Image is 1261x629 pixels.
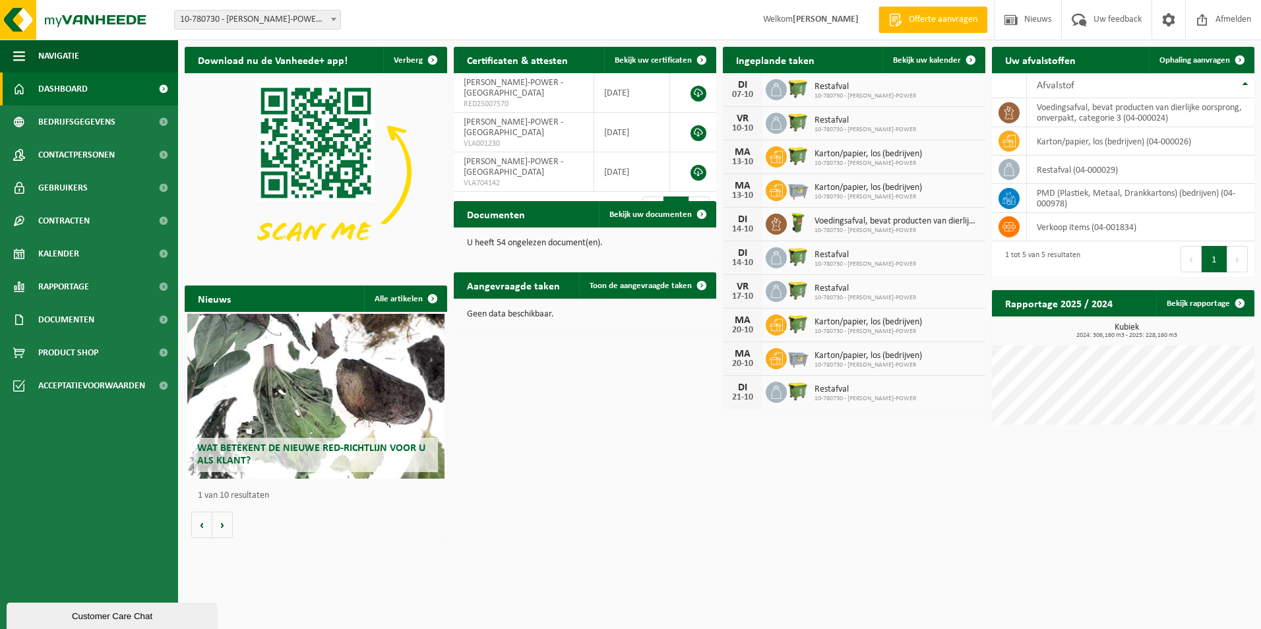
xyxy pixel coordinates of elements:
[38,303,94,336] span: Documenten
[999,245,1080,274] div: 1 tot 5 van 5 resultaten
[815,351,922,361] span: Karton/papier, los (bedrijven)
[729,113,756,124] div: VR
[464,157,563,177] span: [PERSON_NAME]-POWER - [GEOGRAPHIC_DATA]
[464,178,584,189] span: VLA704142
[787,279,809,301] img: WB-1100-HPE-GN-51
[599,201,715,227] a: Bekijk uw documenten
[815,115,916,126] span: Restafval
[787,212,809,234] img: WB-0060-HPE-GN-50
[38,171,88,204] span: Gebruikers
[787,313,809,335] img: WB-1100-HPE-GN-50
[815,284,916,294] span: Restafval
[729,181,756,191] div: MA
[793,15,859,24] strong: [PERSON_NAME]
[467,310,703,319] p: Geen data beschikbaar.
[464,117,563,138] span: [PERSON_NAME]-POWER - [GEOGRAPHIC_DATA]
[590,282,692,290] span: Toon de aangevraagde taken
[464,99,584,109] span: RED25007570
[464,138,584,149] span: VLA001230
[1027,156,1254,184] td: restafval (04-000029)
[198,491,441,500] p: 1 van 10 resultaten
[185,73,447,270] img: Download de VHEPlus App
[729,124,756,133] div: 10-10
[906,13,981,26] span: Offerte aanvragen
[729,326,756,335] div: 20-10
[185,47,361,73] h2: Download nu de Vanheede+ app!
[815,227,979,235] span: 10-780730 - [PERSON_NAME]-POWER
[815,317,922,328] span: Karton/papier, los (bedrijven)
[594,152,670,192] td: [DATE]
[1037,80,1074,91] span: Afvalstof
[729,158,756,167] div: 13-10
[594,113,670,152] td: [DATE]
[787,178,809,200] img: WB-2500-GAL-GY-01
[1027,184,1254,213] td: PMD (Plastiek, Metaal, Drankkartons) (bedrijven) (04-000978)
[729,315,756,326] div: MA
[38,105,115,138] span: Bedrijfsgegevens
[992,47,1089,73] h2: Uw afvalstoffen
[815,395,916,403] span: 10-780730 - [PERSON_NAME]-POWER
[1027,98,1254,127] td: voedingsafval, bevat producten van dierlijke oorsprong, onverpakt, categorie 3 (04-000024)
[999,323,1254,339] h3: Kubiek
[729,225,756,234] div: 14-10
[191,512,212,538] button: Vorige
[464,78,563,98] span: [PERSON_NAME]-POWER - [GEOGRAPHIC_DATA]
[175,11,340,29] span: 10-780730 - FINN-POWER - NAZARETH
[815,126,916,134] span: 10-780730 - [PERSON_NAME]-POWER
[38,40,79,73] span: Navigatie
[787,245,809,268] img: WB-1100-HPE-GN-51
[1202,246,1227,272] button: 1
[882,47,984,73] a: Bekijk uw kalender
[1027,213,1254,241] td: verkoop items (04-001834)
[729,248,756,258] div: DI
[1227,246,1248,272] button: Next
[364,285,446,312] a: Alle artikelen
[594,73,670,113] td: [DATE]
[723,47,828,73] h2: Ingeplande taken
[815,361,922,369] span: 10-780730 - [PERSON_NAME]-POWER
[815,82,916,92] span: Restafval
[729,80,756,90] div: DI
[38,336,98,369] span: Product Shop
[38,369,145,402] span: Acceptatievoorwaarden
[185,285,244,311] h2: Nieuws
[729,214,756,225] div: DI
[729,191,756,200] div: 13-10
[38,204,90,237] span: Contracten
[787,144,809,167] img: WB-1100-HPE-GN-50
[815,193,922,201] span: 10-780730 - [PERSON_NAME]-POWER
[604,47,715,73] a: Bekijk uw certificaten
[729,393,756,402] div: 21-10
[1159,56,1230,65] span: Ophaling aanvragen
[999,332,1254,339] span: 2024: 306,160 m3 - 2025: 228,160 m3
[38,270,89,303] span: Rapportage
[609,210,692,219] span: Bekijk uw documenten
[38,237,79,270] span: Kalender
[212,512,233,538] button: Volgende
[815,216,979,227] span: Voedingsafval, bevat producten van dierlijke oorsprong, onverpakt, categorie 3
[197,443,425,466] span: Wat betekent de nieuwe RED-richtlijn voor u als klant?
[815,294,916,302] span: 10-780730 - [PERSON_NAME]-POWER
[815,149,922,160] span: Karton/papier, los (bedrijven)
[187,314,445,479] a: Wat betekent de nieuwe RED-richtlijn voor u als klant?
[815,384,916,395] span: Restafval
[878,7,987,33] a: Offerte aanvragen
[729,349,756,359] div: MA
[729,382,756,393] div: DI
[454,201,538,227] h2: Documenten
[992,290,1126,316] h2: Rapportage 2025 / 2024
[787,346,809,369] img: WB-2500-GAL-GY-01
[1156,290,1253,316] a: Bekijk rapportage
[815,260,916,268] span: 10-780730 - [PERSON_NAME]-POWER
[787,77,809,100] img: WB-1100-HPE-GN-51
[729,90,756,100] div: 07-10
[454,47,581,73] h2: Certificaten & attesten
[729,359,756,369] div: 20-10
[1149,47,1253,73] a: Ophaling aanvragen
[815,160,922,167] span: 10-780730 - [PERSON_NAME]-POWER
[787,380,809,402] img: WB-1100-HPE-GN-51
[1027,127,1254,156] td: karton/papier, los (bedrijven) (04-000026)
[454,272,573,298] h2: Aangevraagde taken
[729,258,756,268] div: 14-10
[815,183,922,193] span: Karton/papier, los (bedrijven)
